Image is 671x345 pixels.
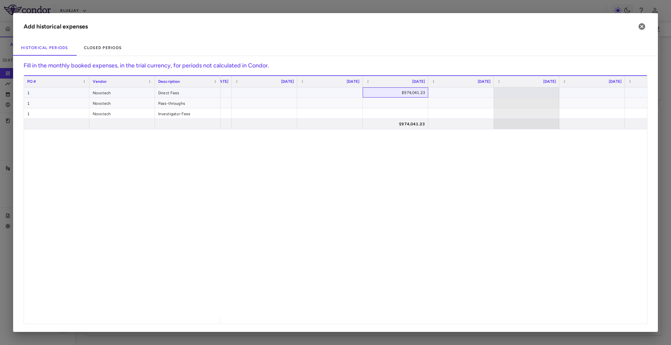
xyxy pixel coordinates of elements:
[24,22,88,31] div: Add historical expenses
[89,87,155,98] div: Novotech
[158,79,180,84] span: Description
[13,40,76,56] button: Historical Periods
[478,79,490,84] span: [DATE]
[155,108,220,118] div: Investigator Fees
[24,87,89,98] div: 1
[609,79,622,84] span: [DATE]
[369,119,425,129] div: $974,041.23
[543,79,556,84] span: [DATE]
[24,98,89,108] div: 1
[369,87,425,98] div: $974,041.23
[24,61,647,75] h6: Fill in the monthly booked expenses, in the trial currency, for periods not calculated in Condor.
[27,79,36,84] span: PO #
[155,98,220,108] div: Pass-throughs
[93,79,107,84] span: Vendor
[76,40,130,56] button: Closed Periods
[347,79,359,84] span: [DATE]
[216,79,228,84] span: [DATE]
[89,98,155,108] div: Novotech
[24,108,89,118] div: 1
[281,79,294,84] span: [DATE]
[155,87,220,98] div: Direct Fees
[412,79,425,84] span: [DATE]
[89,108,155,118] div: Novotech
